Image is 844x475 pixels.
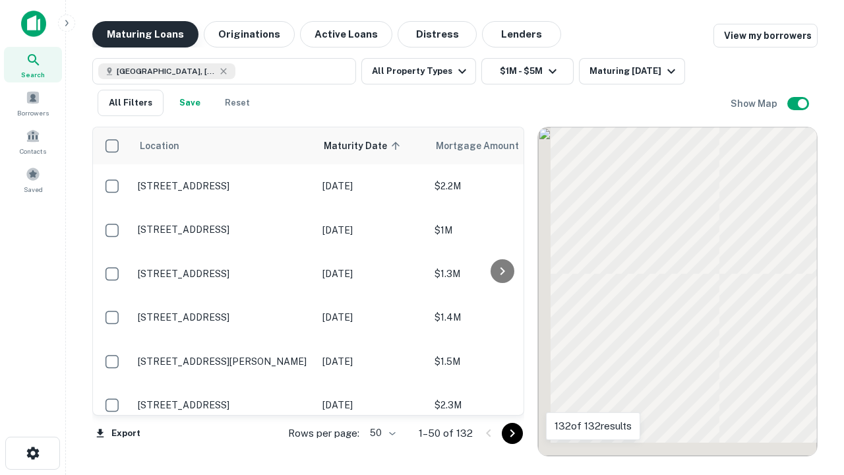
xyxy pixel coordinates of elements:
[98,90,164,116] button: All Filters
[322,398,421,412] p: [DATE]
[21,11,46,37] img: capitalize-icon.png
[92,424,144,443] button: Export
[322,310,421,325] p: [DATE]
[92,58,356,84] button: [GEOGRAPHIC_DATA], [GEOGRAPHIC_DATA], [GEOGRAPHIC_DATA]
[20,146,46,156] span: Contacts
[322,179,421,193] p: [DATE]
[365,424,398,443] div: 50
[436,138,536,154] span: Mortgage Amount
[169,90,211,116] button: Save your search to get updates of matches that match your search criteria.
[435,267,566,281] p: $1.3M
[117,65,216,77] span: [GEOGRAPHIC_DATA], [GEOGRAPHIC_DATA], [GEOGRAPHIC_DATA]
[138,311,309,323] p: [STREET_ADDRESS]
[778,369,844,433] iframe: Chat Widget
[435,310,566,325] p: $1.4M
[435,223,566,237] p: $1M
[21,69,45,80] span: Search
[481,58,574,84] button: $1M - $5M
[589,63,679,79] div: Maturing [DATE]
[435,354,566,369] p: $1.5M
[138,180,309,192] p: [STREET_ADDRESS]
[138,268,309,280] p: [STREET_ADDRESS]
[288,426,359,441] p: Rows per page:
[482,21,561,47] button: Lenders
[731,96,779,111] h6: Show Map
[138,356,309,367] p: [STREET_ADDRESS][PERSON_NAME]
[435,179,566,193] p: $2.2M
[216,90,258,116] button: Reset
[300,21,392,47] button: Active Loans
[579,58,685,84] button: Maturing [DATE]
[4,123,62,159] a: Contacts
[4,47,62,82] a: Search
[4,162,62,197] a: Saved
[435,398,566,412] p: $2.3M
[322,223,421,237] p: [DATE]
[538,127,817,456] div: 0 0
[17,108,49,118] span: Borrowers
[24,184,43,195] span: Saved
[131,127,316,164] th: Location
[398,21,477,47] button: Distress
[139,138,179,154] span: Location
[419,426,473,441] p: 1–50 of 132
[322,354,421,369] p: [DATE]
[204,21,295,47] button: Originations
[361,58,476,84] button: All Property Types
[713,24,818,47] a: View my borrowers
[92,21,198,47] button: Maturing Loans
[322,267,421,281] p: [DATE]
[138,399,309,411] p: [STREET_ADDRESS]
[138,224,309,236] p: [STREET_ADDRESS]
[502,423,523,444] button: Go to next page
[324,138,404,154] span: Maturity Date
[4,85,62,121] a: Borrowers
[428,127,573,164] th: Mortgage Amount
[316,127,428,164] th: Maturity Date
[555,418,632,434] p: 132 of 132 results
